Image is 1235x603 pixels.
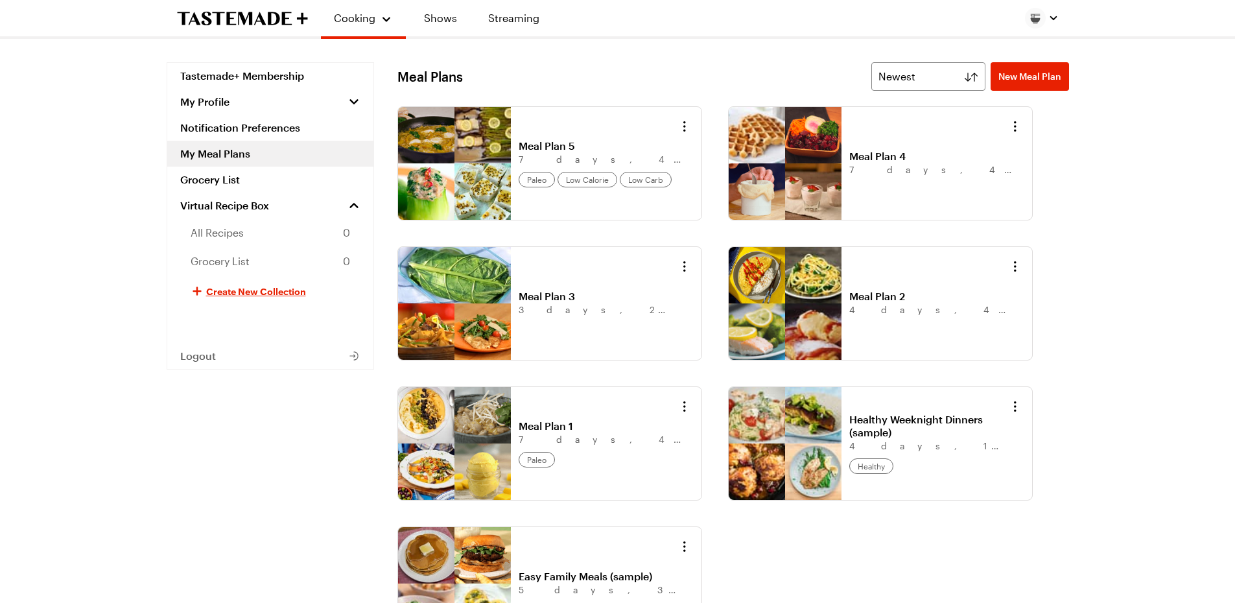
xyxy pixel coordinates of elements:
a: Grocery List [167,167,373,193]
span: All Recipes [191,225,244,241]
button: Logout [167,343,373,369]
a: Virtual Recipe Box [167,193,373,219]
a: Healthy Weeknight Dinners (sample) [849,413,1010,439]
span: Cooking [334,12,375,24]
a: My Meal Plans [167,141,373,167]
span: My Profile [180,95,229,108]
span: Logout [180,349,216,362]
span: Grocery List [191,254,250,269]
a: Easy Family Meals (sample) [519,570,679,583]
button: Cooking [334,5,393,31]
a: Notification Preferences [167,115,373,141]
a: Meal Plan 3 [519,290,679,303]
a: Tastemade+ Membership [167,63,373,89]
a: All Recipes0 [167,219,373,247]
img: Profile picture [1025,8,1046,29]
button: My Profile [167,89,373,115]
a: Meal Plan 4 [849,150,1010,163]
button: Newest [871,62,985,91]
span: Virtual Recipe Box [180,199,269,212]
span: 0 [343,225,350,241]
span: Newest [878,69,915,84]
button: Create New Collection [167,276,373,307]
span: New Meal Plan [998,70,1061,83]
span: Create New Collection [206,285,306,298]
a: Meal Plan 5 [519,139,679,152]
a: Grocery List0 [167,247,373,276]
a: To Tastemade Home Page [177,11,308,26]
button: Profile picture [1025,8,1059,29]
a: New Meal Plan [991,62,1069,91]
a: Meal Plan 2 [849,290,1010,303]
a: Meal Plan 1 [519,420,679,432]
span: 0 [343,254,350,269]
h1: Meal Plans [397,69,463,84]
